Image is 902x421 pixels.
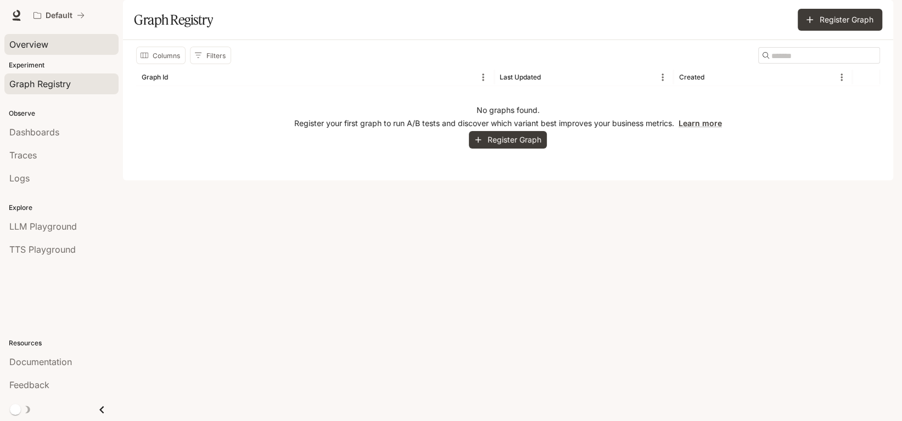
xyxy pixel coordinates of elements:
a: Learn more [679,118,722,128]
button: Show filters [190,47,231,64]
h1: Graph Registry [134,9,213,31]
button: Sort [169,69,186,86]
p: Register your first graph to run A/B tests and discover which variant best improves your business... [294,118,722,129]
div: Created [679,73,704,81]
div: Last Updated [500,73,541,81]
p: Default [46,11,72,20]
button: Register Graph [469,131,547,149]
button: Select columns [136,47,186,64]
p: No graphs found. [477,105,540,116]
button: Sort [542,69,558,86]
button: Sort [705,69,722,86]
button: All workspaces [29,4,89,26]
button: Menu [654,69,671,86]
button: Menu [475,69,491,86]
div: Search [758,47,880,64]
button: Register Graph [798,9,882,31]
button: Menu [833,69,850,86]
div: Graph Id [142,73,168,81]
